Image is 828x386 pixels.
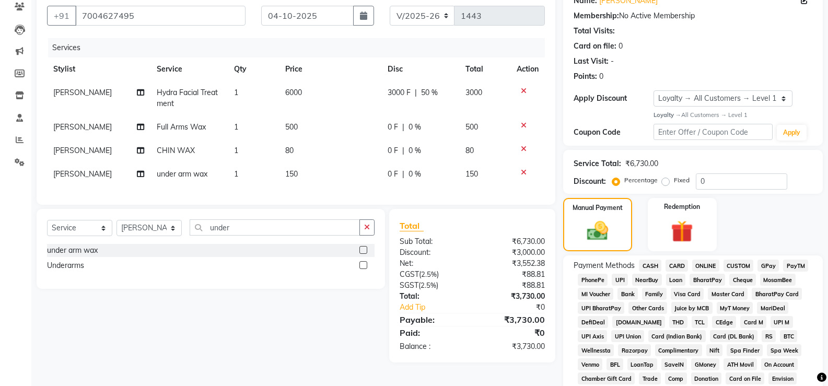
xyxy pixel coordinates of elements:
[692,260,719,272] span: ONLINE
[421,270,437,278] span: 2.5%
[632,274,662,286] span: NearBuy
[53,122,112,132] span: [PERSON_NAME]
[472,313,553,326] div: ₹3,730.00
[574,56,609,67] div: Last Visit:
[392,280,472,291] div: ( )
[53,169,112,179] span: [PERSON_NAME]
[708,288,748,300] span: Master Card
[400,220,424,231] span: Total
[666,260,688,272] span: CARD
[400,270,419,279] span: CGST
[706,344,723,356] span: Nift
[285,88,302,97] span: 6000
[279,57,381,81] th: Price
[392,341,472,352] div: Balance :
[654,111,812,120] div: All Customers → Level 1
[729,274,756,286] span: Cheque
[574,93,653,104] div: Apply Discount
[392,313,472,326] div: Payable:
[578,358,602,370] span: Venmo
[669,316,687,328] span: THD
[574,176,606,187] div: Discount:
[690,274,725,286] span: BharatPay
[234,146,238,155] span: 1
[472,247,553,258] div: ₹3,000.00
[674,176,690,185] label: Fixed
[574,260,635,271] span: Payment Methods
[726,372,764,384] span: Card on File
[421,87,438,98] span: 50 %
[415,87,417,98] span: |
[285,169,298,179] span: 150
[757,260,779,272] span: GPay
[611,56,614,67] div: -
[727,344,763,356] span: Spa Finder
[664,218,700,245] img: _gift.svg
[578,316,608,328] span: DefiDeal
[752,288,802,300] span: BharatPay Card
[47,245,98,256] div: under arm wax
[465,88,482,97] span: 3000
[234,122,238,132] span: 1
[783,260,808,272] span: PayTM
[717,302,753,314] span: MyT Money
[740,316,766,328] span: Card M
[648,330,706,342] span: Card (Indian Bank)
[392,326,472,339] div: Paid:
[285,146,294,155] span: 80
[624,176,658,185] label: Percentage
[190,219,360,236] input: Search or Scan
[388,169,398,180] span: 0 F
[510,57,545,81] th: Action
[472,291,553,302] div: ₹3,730.00
[599,71,603,82] div: 0
[402,122,404,133] span: |
[573,203,623,213] label: Manual Payment
[53,88,112,97] span: [PERSON_NAME]
[228,57,279,81] th: Qty
[392,258,472,269] div: Net:
[388,122,398,133] span: 0 F
[619,41,623,52] div: 0
[47,57,150,81] th: Stylist
[642,288,667,300] span: Family
[574,26,615,37] div: Total Visits:
[627,358,657,370] span: LoanTap
[777,125,807,141] button: Apply
[234,169,238,179] span: 1
[578,288,613,300] span: MI Voucher
[465,122,478,132] span: 500
[574,41,616,52] div: Card on file:
[472,280,553,291] div: ₹88.81
[465,146,474,155] span: 80
[710,330,758,342] span: Card (DL Bank)
[392,236,472,247] div: Sub Total:
[486,302,553,313] div: ₹0
[48,38,553,57] div: Services
[618,344,651,356] span: Razorpay
[285,122,298,132] span: 500
[157,146,195,155] span: CHIN WAX
[780,330,797,342] span: BTC
[771,316,793,328] span: UPI M
[757,302,788,314] span: MariDeal
[388,145,398,156] span: 0 F
[47,260,84,271] div: Underarms
[392,302,486,313] a: Add Tip
[691,372,722,384] span: Donation
[612,274,628,286] span: UPI
[607,358,623,370] span: BFL
[400,280,418,290] span: SGST
[578,330,607,342] span: UPI Axis
[574,127,653,138] div: Coupon Code
[392,269,472,280] div: ( )
[762,330,776,342] span: RS
[724,260,754,272] span: CUSTOM
[611,330,644,342] span: UPI Union
[388,87,411,98] span: 3000 F
[578,274,608,286] span: PhonePe
[574,10,812,21] div: No Active Membership
[666,274,686,286] span: Loan
[75,6,246,26] input: Search by Name/Mobile/Email/Code
[654,124,773,140] input: Enter Offer / Coupon Code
